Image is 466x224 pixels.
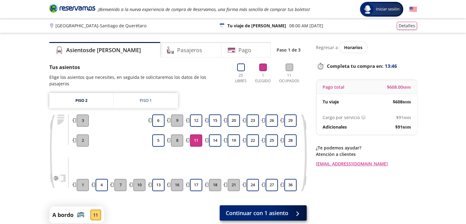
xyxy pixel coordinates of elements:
[316,151,417,157] p: Atención a clientes
[284,134,297,147] button: 28
[49,4,95,13] i: Brand Logo
[77,114,89,127] button: 3
[171,179,183,191] button: 16
[66,46,141,54] h4: Asientos de [PERSON_NAME]
[247,114,259,127] button: 23
[220,205,307,221] button: Continuar con 1 asiento
[284,114,297,127] button: 29
[209,134,221,147] button: 14
[209,179,221,191] button: 18
[52,211,74,219] p: A bordo
[254,73,272,84] p: 1 Elegido
[266,134,278,147] button: 25
[387,84,411,90] span: $ 608.00
[277,73,302,84] p: 11 Ocupados
[395,124,411,130] span: $ 91
[238,46,251,54] h4: Pago
[247,179,259,191] button: 24
[373,6,402,12] span: Iniciar sesión
[49,93,113,108] a: Piso 2
[152,179,165,191] button: 13
[140,98,152,104] div: Piso 1
[228,134,240,147] button: 19
[247,134,259,147] button: 22
[323,98,339,105] p: Tu viaje
[409,6,417,13] button: English
[177,46,202,54] h4: Pasajeros
[323,124,347,130] p: Adicionales
[55,22,146,29] p: [GEOGRAPHIC_DATA] - Santiago de Querétaro
[289,22,323,29] p: 08:00 AM [DATE]
[152,134,165,147] button: 5
[152,114,165,127] button: 6
[227,22,286,29] p: Tu viaje de [PERSON_NAME]
[209,114,221,127] button: 15
[393,98,411,105] span: $ 608
[323,114,360,121] p: Cargo por servicio
[316,44,338,51] p: Regresar a
[190,179,202,191] button: 17
[228,114,240,127] button: 20
[316,42,417,52] div: Regresar a ver horarios
[77,179,89,191] button: 1
[403,115,411,120] small: MXN
[49,4,95,15] a: Brand Logo
[316,160,417,167] a: [EMAIL_ADDRESS][DOMAIN_NAME]
[284,179,297,191] button: 36
[77,134,89,147] button: 2
[49,74,226,87] p: Elige los asientos que necesites, en seguida te solicitaremos los datos de los pasajeros
[316,62,417,70] p: Completa tu compra en :
[277,47,301,53] p: Paso 1 de 3
[266,114,278,127] button: 26
[344,44,362,50] span: Horarios
[114,93,178,108] a: Piso 1
[226,209,288,217] span: Continuar con 1 asiento
[403,100,411,104] small: MXN
[190,114,202,127] button: 12
[385,63,397,70] span: 13:46
[90,210,101,220] div: 11
[98,6,310,12] em: ¡Bienvenido a la nueva experiencia de compra de Reservamos, una forma más sencilla de comprar tus...
[96,179,108,191] button: 4
[190,134,202,147] button: 11
[403,85,411,90] small: MXN
[397,22,417,30] button: Detalles
[316,145,417,151] p: ¿Te podemos ayudar?
[396,114,411,121] span: $ 91
[228,179,240,191] button: 21
[171,134,183,147] button: 8
[133,179,146,191] button: 10
[323,84,344,90] p: Pago total
[403,125,411,129] small: MXN
[233,73,249,84] p: 25 Libres
[266,179,278,191] button: 27
[171,114,183,127] button: 9
[49,64,226,71] p: Tus asientos
[114,179,127,191] button: 7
